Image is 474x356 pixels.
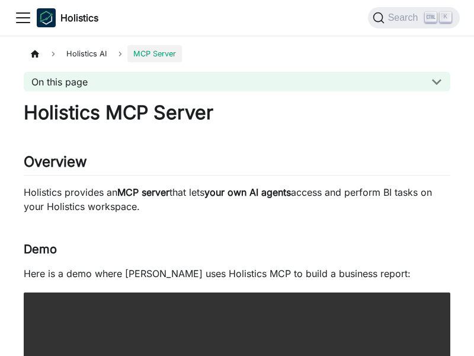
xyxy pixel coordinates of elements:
[440,12,451,23] kbd: K
[368,7,460,28] button: Search (Ctrl+K)
[24,153,450,176] h2: Overview
[37,8,56,27] img: Holistics
[117,186,169,198] strong: MCP server
[14,9,32,27] button: Toggle navigation bar
[204,186,291,198] strong: your own AI agents
[24,185,450,214] p: Holistics provides an that lets access and perform BI tasks on your Holistics workspace.
[24,72,450,91] button: On this page
[24,101,450,125] h1: Holistics MCP Server
[24,242,450,257] h3: Demo
[60,11,98,25] b: Holistics
[60,45,113,62] span: Holistics AI
[24,45,450,62] nav: Breadcrumbs
[127,45,182,62] span: MCP Server
[385,12,425,23] span: Search
[37,8,98,27] a: HolisticsHolistics
[24,266,450,281] p: Here is a demo where [PERSON_NAME] uses Holistics MCP to build a business report:
[24,45,46,62] a: Home page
